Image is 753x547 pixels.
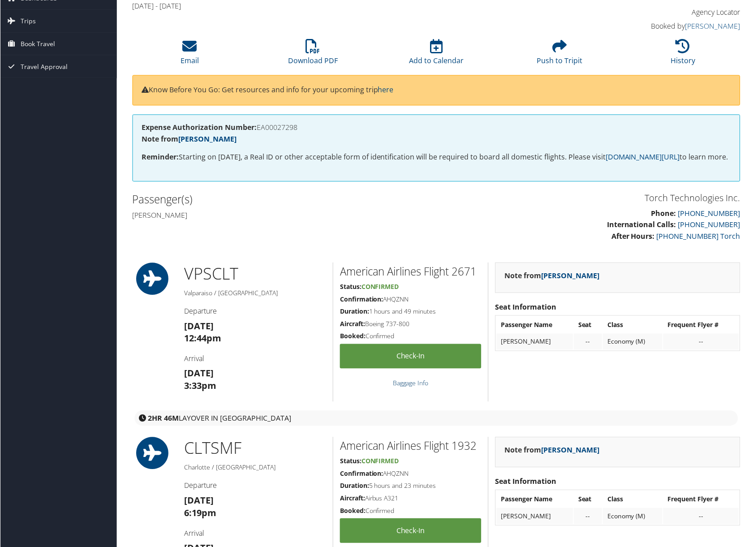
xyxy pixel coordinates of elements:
h4: Arrival [184,529,326,539]
a: Check-in [340,345,482,369]
h3: Torch Technologies Inc. [443,192,741,205]
strong: After Hours: [612,232,655,241]
th: Class [603,317,663,333]
a: Baggage Info [393,379,429,388]
h5: Valparaiso / [GEOGRAPHIC_DATA] [184,289,326,298]
a: History [671,44,696,65]
a: [PERSON_NAME] [542,271,600,281]
strong: Booked: [340,507,366,516]
div: layover in [GEOGRAPHIC_DATA] [134,411,739,426]
h5: AHQZNN [340,470,482,479]
h4: Arrival [184,354,326,364]
strong: Aircraft: [340,495,365,503]
h2: American Airlines Flight 2671 [340,264,482,280]
div: -- [668,513,735,521]
a: [PHONE_NUMBER] [679,220,741,230]
span: Travel Approval [20,56,67,78]
strong: Phone: [652,209,677,219]
td: Economy (M) [603,334,663,350]
h5: 5 hours and 23 minutes [340,482,482,491]
th: Passenger Name [497,492,573,508]
strong: Status: [340,283,361,291]
strong: Duration: [340,482,369,491]
strong: Confirmation: [340,470,383,478]
th: Frequent Flyer # [664,317,740,333]
strong: 6:19pm [184,508,216,520]
strong: Seat Information [495,477,557,487]
h4: [DATE] - [DATE] [132,1,585,11]
strong: Expense Authorization Number: [142,123,257,133]
strong: Booked: [340,332,366,341]
a: Add to Calendar [409,44,464,65]
th: Passenger Name [497,317,573,333]
h5: 1 hours and 49 minutes [340,307,482,316]
strong: Seat Information [495,302,557,312]
h2: Passenger(s) [132,192,430,207]
strong: 2HR 46M [148,414,179,424]
p: Know Before You Go: Get resources and info for your upcoming trip [142,85,731,96]
span: Trips [20,10,35,32]
h4: EA00027298 [142,124,731,131]
strong: Note from [505,446,600,456]
th: Class [603,492,663,508]
td: [PERSON_NAME] [497,334,573,350]
h1: CLT SMF [184,438,326,460]
h4: [PERSON_NAME] [132,211,430,220]
strong: [DATE] [184,368,214,380]
div: -- [579,338,598,346]
a: Download PDF [288,44,338,65]
h5: AHQZNN [340,295,482,304]
h5: Charlotte / [GEOGRAPHIC_DATA] [184,464,326,473]
a: [PERSON_NAME] [178,134,237,144]
a: Check-in [340,519,482,544]
a: [DOMAIN_NAME][URL] [606,152,680,162]
h5: Boeing 737-800 [340,320,482,329]
td: [PERSON_NAME] [497,509,573,525]
h5: Confirmed [340,332,482,341]
th: Frequent Flyer # [664,492,740,508]
strong: Reminder: [142,152,179,162]
h1: VPS CLT [184,263,326,285]
td: Economy (M) [603,509,663,525]
a: [PHONE_NUMBER] [679,209,741,219]
strong: 3:33pm [184,380,216,392]
strong: [DATE] [184,495,214,507]
a: [PERSON_NAME] [686,21,741,31]
span: Book Travel [20,33,55,55]
h5: Confirmed [340,507,482,516]
strong: Aircraft: [340,320,365,328]
strong: Note from [505,271,600,281]
a: Push to Tripit [537,44,583,65]
h4: Booked by [599,21,741,31]
a: here [378,85,394,95]
h5: Airbus A321 [340,495,482,504]
strong: Status: [340,457,361,466]
h4: Agency Locator [599,7,741,17]
div: -- [579,513,598,521]
th: Seat [574,492,602,508]
strong: [DATE] [184,320,214,332]
h4: Departure [184,306,326,316]
span: Confirmed [361,457,399,466]
div: -- [668,338,735,346]
strong: Confirmation: [340,295,383,304]
strong: Note from [142,134,237,144]
strong: 12:44pm [184,333,221,345]
strong: Duration: [340,307,369,316]
p: Starting on [DATE], a Real ID or other acceptable form of identification will be required to boar... [142,152,731,164]
span: Confirmed [361,283,399,291]
a: Email [180,44,198,65]
a: [PERSON_NAME] [542,446,600,456]
h2: American Airlines Flight 1932 [340,439,482,454]
h4: Departure [184,481,326,491]
strong: International Calls: [607,220,677,230]
th: Seat [574,317,602,333]
a: [PHONE_NUMBER] Torch [657,232,741,241]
